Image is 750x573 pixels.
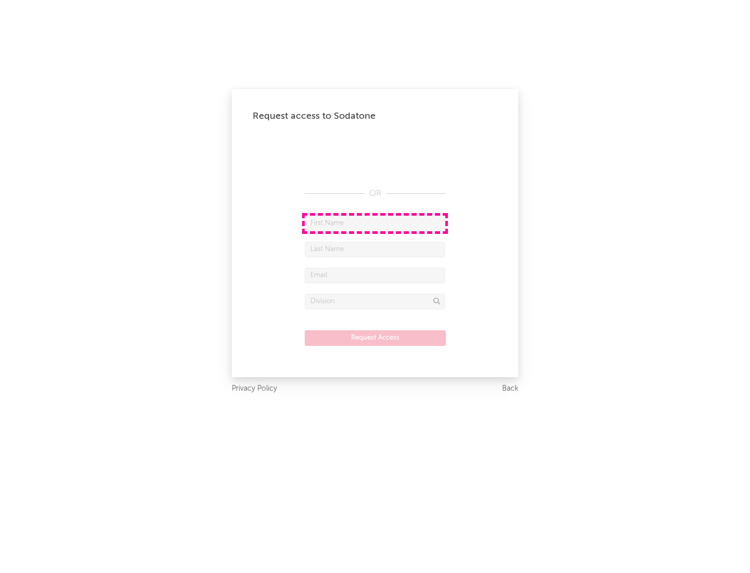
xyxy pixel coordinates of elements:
[232,382,277,395] a: Privacy Policy
[305,268,445,283] input: Email
[305,188,445,200] div: OR
[305,330,446,346] button: Request Access
[305,294,445,309] input: Division
[502,382,518,395] a: Back
[305,216,445,231] input: First Name
[253,110,497,122] div: Request access to Sodatone
[305,242,445,257] input: Last Name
